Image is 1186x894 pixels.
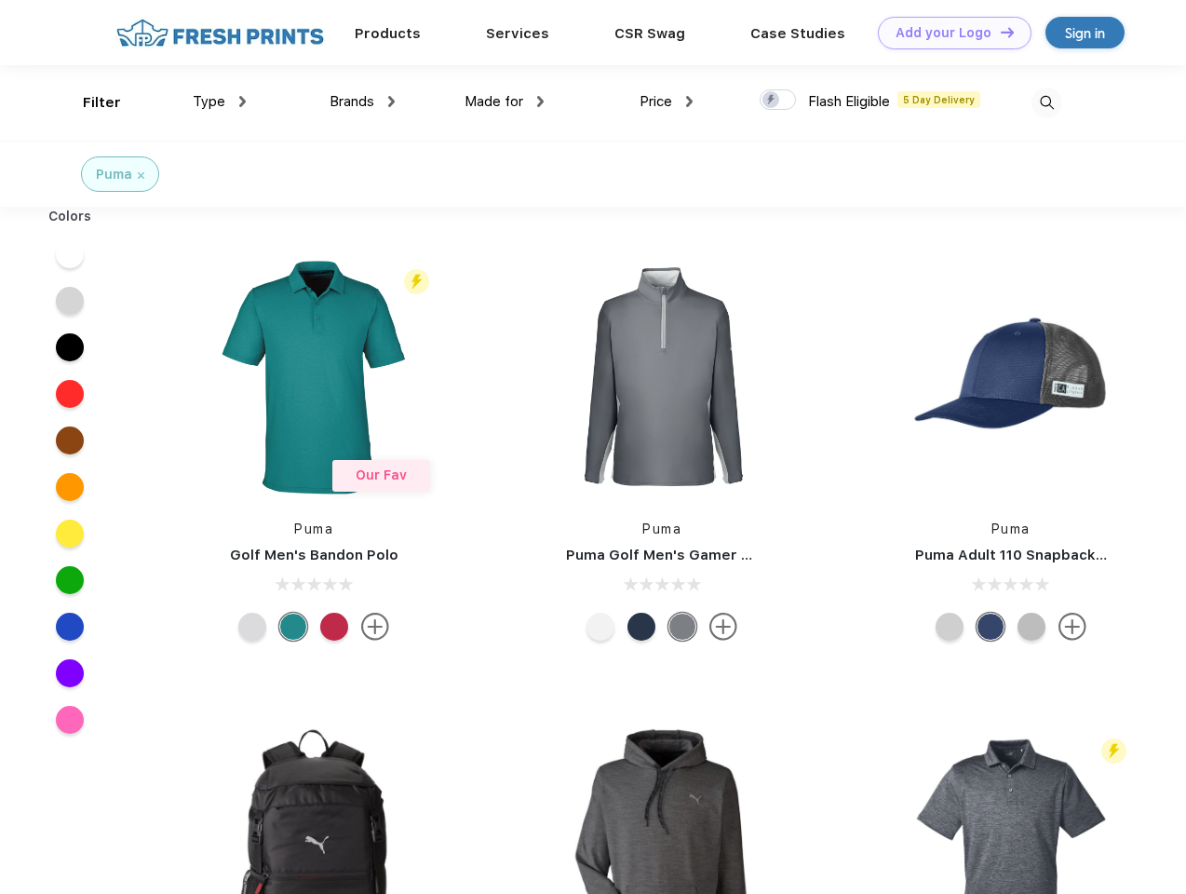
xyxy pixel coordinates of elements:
img: func=resize&h=266 [190,253,438,501]
div: Green Lagoon [279,613,307,641]
div: Quarry with Brt Whit [1018,613,1045,641]
span: Type [193,93,225,110]
img: func=resize&h=266 [887,253,1135,501]
img: func=resize&h=266 [538,253,786,501]
span: Our Fav [356,467,407,482]
img: flash_active_toggle.svg [404,269,429,294]
img: dropdown.png [537,96,544,107]
a: Puma [991,521,1031,536]
div: Bright White [586,613,614,641]
a: Services [486,25,549,42]
img: filter_cancel.svg [138,172,144,179]
a: CSR Swag [614,25,685,42]
span: Price [640,93,672,110]
img: more.svg [361,613,389,641]
div: Ski Patrol [320,613,348,641]
img: more.svg [709,613,737,641]
img: dropdown.png [686,96,693,107]
img: more.svg [1058,613,1086,641]
div: Navy Blazer [627,613,655,641]
div: Colors [34,207,106,226]
a: Sign in [1045,17,1125,48]
div: Filter [83,92,121,114]
a: Products [355,25,421,42]
div: Peacoat with Qut Shd [977,613,1004,641]
div: High Rise [238,613,266,641]
span: 5 Day Delivery [897,91,980,108]
img: dropdown.png [388,96,395,107]
a: Puma Golf Men's Gamer Golf Quarter-Zip [566,547,860,563]
div: Quiet Shade [668,613,696,641]
a: Puma [294,521,333,536]
span: Flash Eligible [808,93,890,110]
img: DT [1001,27,1014,37]
div: Sign in [1065,22,1105,44]
div: Add your Logo [896,25,991,41]
img: flash_active_toggle.svg [1101,738,1126,764]
img: desktop_search.svg [1031,88,1062,118]
div: Puma [96,165,132,184]
a: Puma [642,521,681,536]
img: fo%20logo%202.webp [111,17,330,49]
span: Made for [465,93,523,110]
a: Golf Men's Bandon Polo [230,547,398,563]
img: dropdown.png [239,96,246,107]
div: Quarry Brt Whit [936,613,964,641]
span: Brands [330,93,374,110]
